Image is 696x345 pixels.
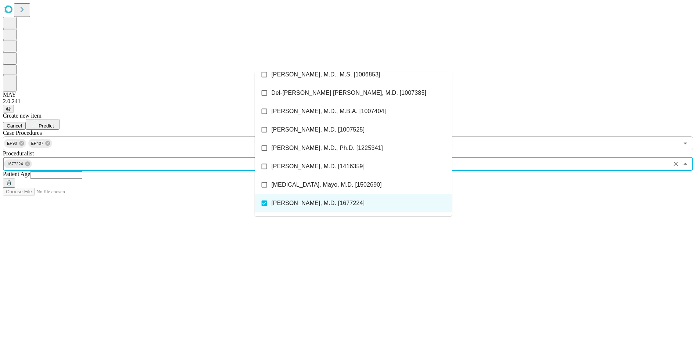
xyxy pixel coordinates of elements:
[3,91,693,98] div: MAY
[271,107,386,116] span: [PERSON_NAME], M.D., M.B.A. [1007404]
[3,98,693,105] div: 2.0.241
[271,199,365,208] span: [PERSON_NAME], M.D. [1677224]
[680,138,690,148] button: Open
[3,122,26,130] button: Cancel
[671,159,681,169] button: Clear
[271,162,365,171] span: [PERSON_NAME], M.D. [1416359]
[271,89,426,97] span: Del-[PERSON_NAME] [PERSON_NAME], M.D. [1007385]
[3,150,34,157] span: Proceduralist
[7,123,22,129] span: Cancel
[680,159,690,169] button: Close
[4,160,26,168] span: 1677224
[3,105,14,112] button: @
[4,139,20,148] span: EP90
[28,139,47,148] span: EP407
[3,130,42,136] span: Scheduled Procedure
[271,70,380,79] span: [PERSON_NAME], M.D., M.S. [1006853]
[3,112,41,119] span: Create new item
[271,180,382,189] span: [MEDICAL_DATA], Mayo, M.D. [1502690]
[26,119,59,130] button: Predict
[4,159,32,168] div: 1677224
[271,125,365,134] span: [PERSON_NAME], M.D. [1007525]
[4,139,26,148] div: EP90
[3,171,30,177] span: Patient Age
[271,144,383,152] span: [PERSON_NAME], M.D., Ph.D. [1225341]
[39,123,54,129] span: Predict
[6,106,11,111] span: @
[28,139,52,148] div: EP407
